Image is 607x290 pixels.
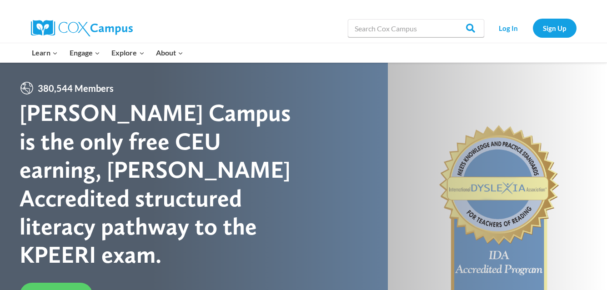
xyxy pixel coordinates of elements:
[34,81,117,95] span: 380,544 Members
[489,19,577,37] nav: Secondary Navigation
[20,99,304,269] div: [PERSON_NAME] Campus is the only free CEU earning, [PERSON_NAME] Accredited structured literacy p...
[533,19,577,37] a: Sign Up
[348,19,484,37] input: Search Cox Campus
[489,19,528,37] a: Log In
[156,47,183,59] span: About
[32,47,58,59] span: Learn
[70,47,100,59] span: Engage
[111,47,144,59] span: Explore
[31,20,133,36] img: Cox Campus
[26,43,189,62] nav: Primary Navigation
